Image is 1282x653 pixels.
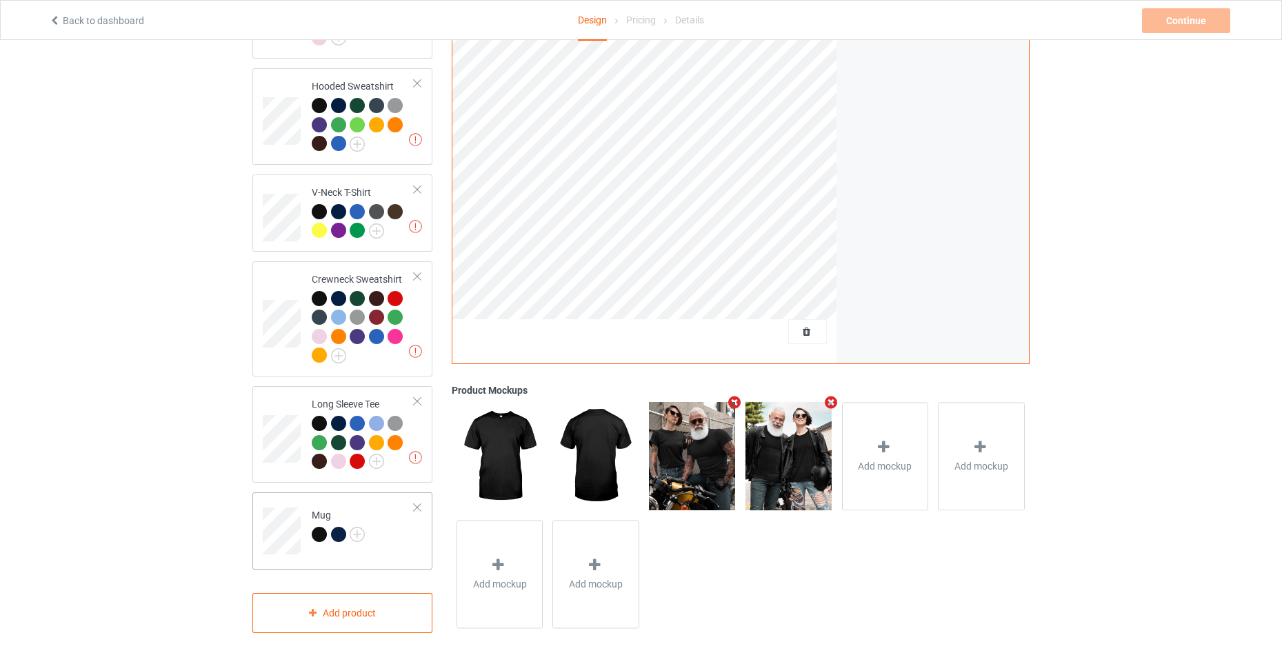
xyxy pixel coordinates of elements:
[569,577,623,591] span: Add mockup
[252,492,432,570] div: Mug
[369,223,384,239] img: svg+xml;base64,PD94bWwgdmVyc2lvbj0iMS4wIiBlbmNvZGluZz0iVVRGLTgiPz4KPHN2ZyB3aWR0aD0iMjJweCIgaGVpZ2...
[252,261,432,376] div: Crewneck Sweatshirt
[312,397,414,468] div: Long Sleeve Tee
[252,174,432,252] div: V-Neck T-Shirt
[726,395,743,410] i: Remove mockup
[626,1,656,39] div: Pricing
[457,520,543,628] div: Add mockup
[552,402,639,510] img: regular.jpg
[578,1,607,41] div: Design
[409,451,422,464] img: exclamation icon
[312,79,414,150] div: Hooded Sweatshirt
[350,137,365,152] img: svg+xml;base64,PD94bWwgdmVyc2lvbj0iMS4wIiBlbmNvZGluZz0iVVRGLTgiPz4KPHN2ZyB3aWR0aD0iMjJweCIgaGVpZ2...
[409,220,422,233] img: exclamation icon
[938,402,1025,510] div: Add mockup
[822,395,839,410] i: Remove mockup
[350,527,365,542] img: svg+xml;base64,PD94bWwgdmVyc2lvbj0iMS4wIiBlbmNvZGluZz0iVVRGLTgiPz4KPHN2ZyB3aWR0aD0iMjJweCIgaGVpZ2...
[552,520,639,628] div: Add mockup
[858,459,912,473] span: Add mockup
[649,402,735,510] img: regular.jpg
[409,345,422,358] img: exclamation icon
[675,1,704,39] div: Details
[409,133,422,146] img: exclamation icon
[369,454,384,469] img: svg+xml;base64,PD94bWwgdmVyc2lvbj0iMS4wIiBlbmNvZGluZz0iVVRGLTgiPz4KPHN2ZyB3aWR0aD0iMjJweCIgaGVpZ2...
[252,68,432,165] div: Hooded Sweatshirt
[842,402,929,510] div: Add mockup
[457,402,543,510] img: regular.jpg
[252,386,432,483] div: Long Sleeve Tee
[745,402,832,510] img: regular.jpg
[452,383,1030,397] div: Product Mockups
[954,459,1008,473] span: Add mockup
[312,272,414,362] div: Crewneck Sweatshirt
[312,185,414,237] div: V-Neck T-Shirt
[312,508,365,541] div: Mug
[49,15,144,26] a: Back to dashboard
[331,348,346,363] img: svg+xml;base64,PD94bWwgdmVyc2lvbj0iMS4wIiBlbmNvZGluZz0iVVRGLTgiPz4KPHN2ZyB3aWR0aD0iMjJweCIgaGVpZ2...
[252,593,432,634] div: Add product
[473,577,527,591] span: Add mockup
